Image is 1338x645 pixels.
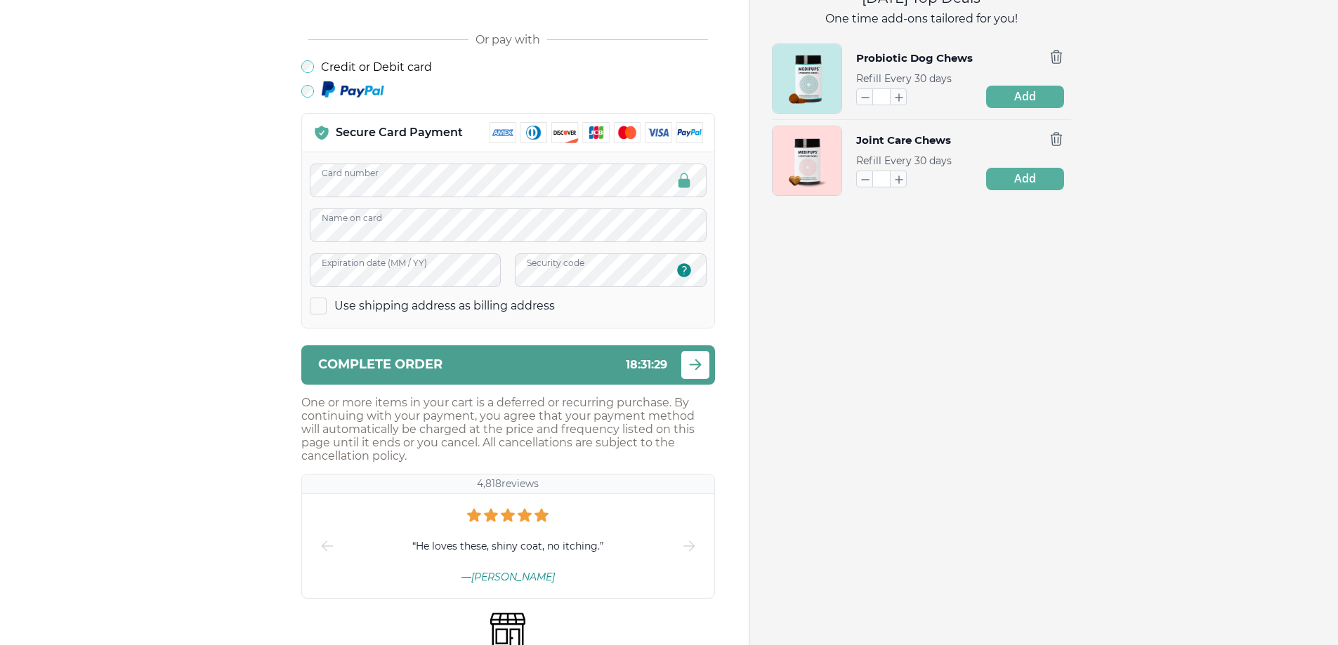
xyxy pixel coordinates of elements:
[773,44,841,113] img: Probiotic Dog Chews
[461,571,555,583] span: — [PERSON_NAME]
[318,358,442,371] span: Complete order
[334,298,555,314] label: Use shipping address as billing address
[856,72,952,85] span: Refill Every 30 days
[336,125,463,140] p: Secure Card Payment
[986,86,1064,108] button: Add
[856,154,952,167] span: Refill Every 30 days
[772,11,1071,27] p: One time add-ons tailored for you!
[301,345,715,385] button: Complete order18:31:29
[321,60,432,74] label: Credit or Debit card
[321,81,384,99] img: Paypal
[681,494,697,598] button: next-slide
[490,122,703,143] img: payment methods
[301,396,715,463] p: One or more items in your cart is a deferred or recurring purchase. By continuing with your payme...
[986,168,1064,190] button: Add
[856,49,973,67] button: Probiotic Dog Chews
[856,131,951,149] button: Joint Care Chews
[475,33,540,46] span: Or pay with
[477,477,539,491] p: 4,818 reviews
[773,126,841,195] img: Joint Care Chews
[319,494,336,598] button: prev-slide
[626,358,667,371] span: 18 : 31 : 29
[412,538,603,554] span: “ He loves these, shiny coat, no itching. ”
